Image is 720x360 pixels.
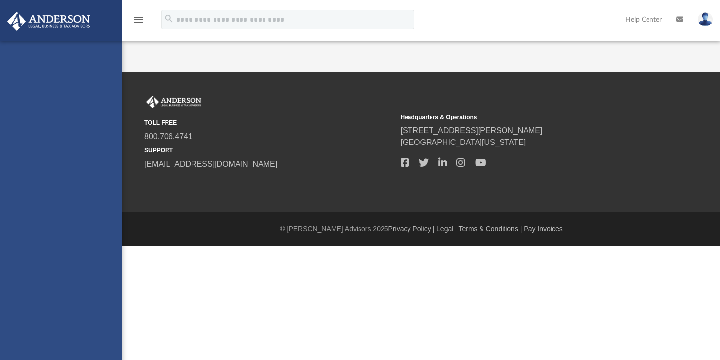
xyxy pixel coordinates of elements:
[144,146,394,155] small: SUPPORT
[388,225,435,233] a: Privacy Policy |
[401,126,543,135] a: [STREET_ADDRESS][PERSON_NAME]
[122,224,720,234] div: © [PERSON_NAME] Advisors 2025
[144,160,277,168] a: [EMAIL_ADDRESS][DOMAIN_NAME]
[459,225,522,233] a: Terms & Conditions |
[144,96,203,109] img: Anderson Advisors Platinum Portal
[144,132,192,141] a: 800.706.4741
[698,12,713,26] img: User Pic
[4,12,93,31] img: Anderson Advisors Platinum Portal
[401,113,650,121] small: Headquarters & Operations
[436,225,457,233] a: Legal |
[132,14,144,25] i: menu
[524,225,562,233] a: Pay Invoices
[132,19,144,25] a: menu
[164,13,174,24] i: search
[401,138,526,146] a: [GEOGRAPHIC_DATA][US_STATE]
[144,119,394,127] small: TOLL FREE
